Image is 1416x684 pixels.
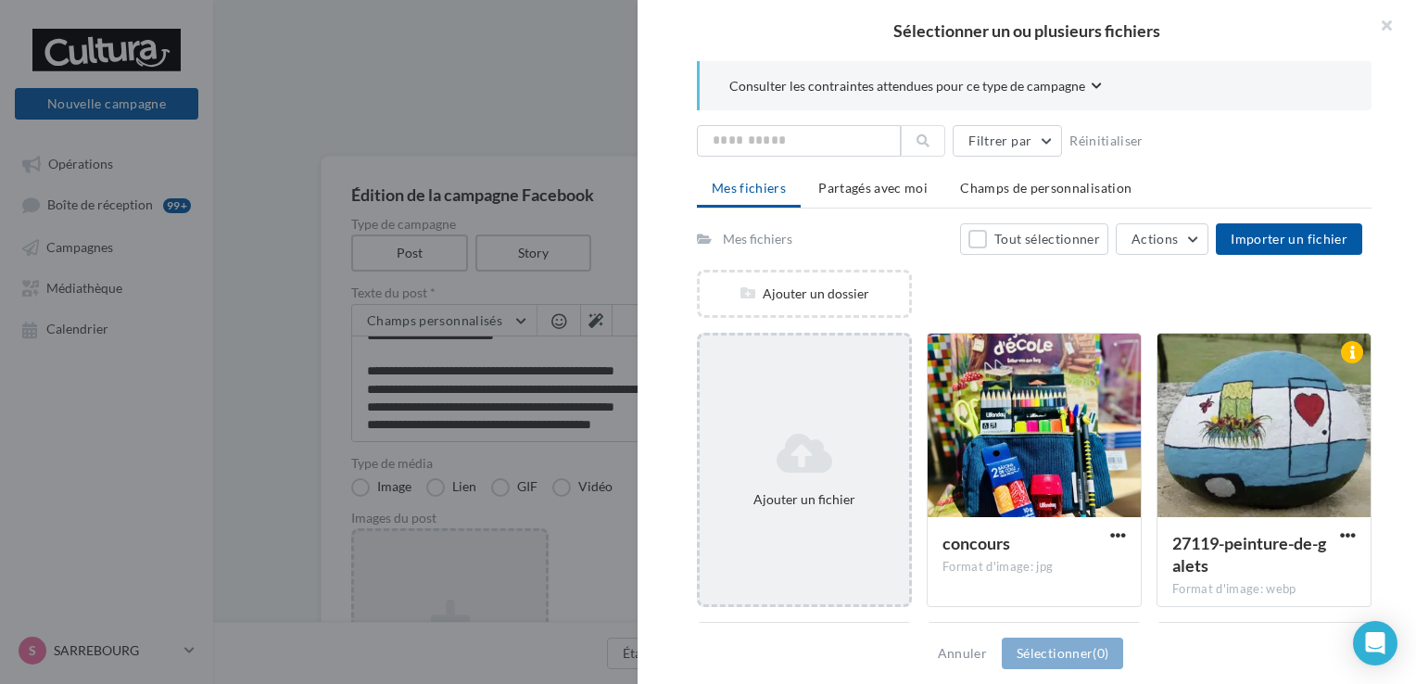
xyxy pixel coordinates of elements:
span: Importer un fichier [1231,231,1347,247]
div: Mes fichiers [723,230,792,248]
div: Open Intercom Messenger [1353,621,1397,665]
button: Réinitialiser [1062,130,1151,152]
div: Ajouter un dossier [700,285,909,303]
div: Format d'image: jpg [942,559,1126,576]
button: Annuler [930,642,994,665]
span: Partagés avec moi [818,180,928,196]
button: Sélectionner(0) [1002,638,1123,669]
button: Filtrer par [953,125,1062,157]
span: Mes fichiers [712,180,786,196]
button: Consulter les contraintes attendues pour ce type de campagne [729,76,1102,99]
span: Champs de personnalisation [960,180,1132,196]
button: Actions [1116,223,1208,255]
h2: Sélectionner un ou plusieurs fichiers [667,22,1386,39]
span: Actions [1132,231,1178,247]
button: Importer un fichier [1216,223,1362,255]
span: concours [942,533,1010,553]
span: (0) [1093,645,1108,661]
span: Consulter les contraintes attendues pour ce type de campagne [729,77,1085,95]
button: Tout sélectionner [960,223,1108,255]
div: Ajouter un fichier [707,490,902,509]
div: Format d'image: webp [1172,581,1356,598]
span: 27119-peinture-de-galets [1172,533,1326,576]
